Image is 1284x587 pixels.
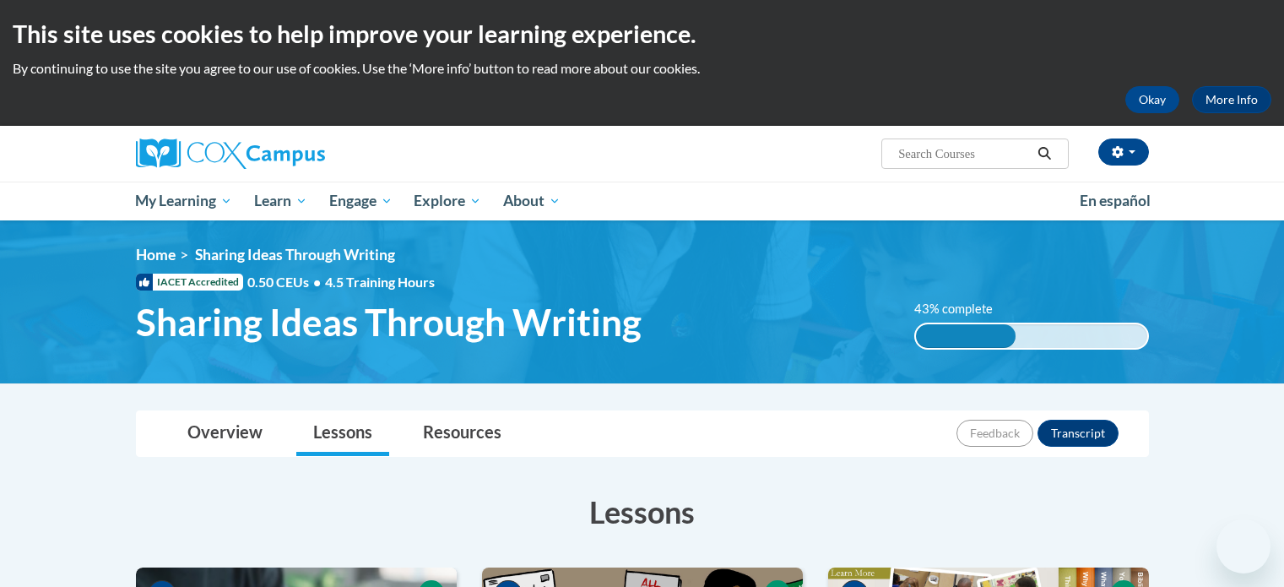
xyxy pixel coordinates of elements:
[329,191,393,211] span: Engage
[136,274,243,291] span: IACET Accredited
[111,182,1174,220] div: Main menu
[318,182,404,220] a: Engage
[956,420,1033,447] button: Feedback
[414,191,481,211] span: Explore
[914,300,1011,318] label: 43% complete
[1069,183,1162,219] a: En español
[1125,86,1179,113] button: Okay
[1032,144,1057,164] button: Search
[1098,139,1149,166] button: Account Settings
[136,300,642,345] span: Sharing Ideas Through Writing
[325,274,435,290] span: 4.5 Training Hours
[1080,192,1151,209] span: En español
[125,182,244,220] a: My Learning
[1192,86,1271,113] a: More Info
[247,273,325,291] span: 0.50 CEUs
[136,246,176,264] a: Home
[195,246,395,264] span: Sharing Ideas Through Writing
[13,59,1271,78] p: By continuing to use the site you agree to our use of cookies. Use the ‘More info’ button to read...
[406,411,518,456] a: Resources
[13,17,1271,51] h2: This site uses cookies to help improve your learning experience.
[503,191,561,211] span: About
[1037,420,1119,447] button: Transcript
[296,411,389,456] a: Lessons
[313,274,321,290] span: •
[403,182,492,220] a: Explore
[136,491,1149,533] h3: Lessons
[492,182,572,220] a: About
[1216,519,1270,573] iframe: Button to launch messaging window
[171,411,279,456] a: Overview
[243,182,318,220] a: Learn
[135,191,232,211] span: My Learning
[254,191,307,211] span: Learn
[916,324,1016,348] div: 43% complete
[897,144,1032,164] input: Search Courses
[136,139,325,169] img: Cox Campus
[136,139,457,169] a: Cox Campus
